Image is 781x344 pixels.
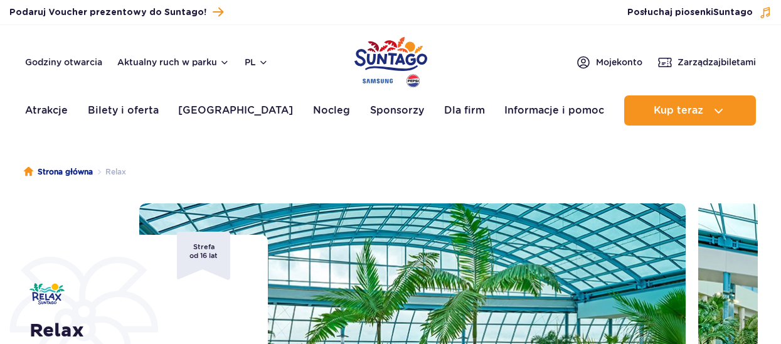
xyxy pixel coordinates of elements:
[657,55,756,70] a: Zarządzajbiletami
[24,166,93,178] a: Strona główna
[93,166,126,178] li: Relax
[444,95,485,126] a: Dla firm
[88,95,159,126] a: Bilety i oferta
[25,95,68,126] a: Atrakcje
[677,56,756,68] span: Zarządzaj biletami
[624,95,756,126] button: Kup teraz
[370,95,424,126] a: Sponsorzy
[29,283,65,304] img: Relax
[9,4,223,21] a: Podaruj Voucher prezentowy do Suntago!
[654,105,703,116] span: Kup teraz
[576,55,642,70] a: Mojekonto
[178,95,293,126] a: [GEOGRAPHIC_DATA]
[29,320,240,342] h1: Relax
[596,56,642,68] span: Moje konto
[627,6,753,19] span: Posłuchaj piosenki
[117,57,230,67] button: Aktualny ruch w parku
[313,95,350,126] a: Nocleg
[25,56,102,68] a: Godziny otwarcia
[177,232,230,280] span: Strefa od 16 lat
[504,95,604,126] a: Informacje i pomoc
[245,56,268,68] button: pl
[627,6,772,19] button: Posłuchaj piosenkiSuntago
[9,6,206,19] span: Podaruj Voucher prezentowy do Suntago!
[713,8,753,17] span: Suntago
[354,31,427,89] a: Park of Poland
